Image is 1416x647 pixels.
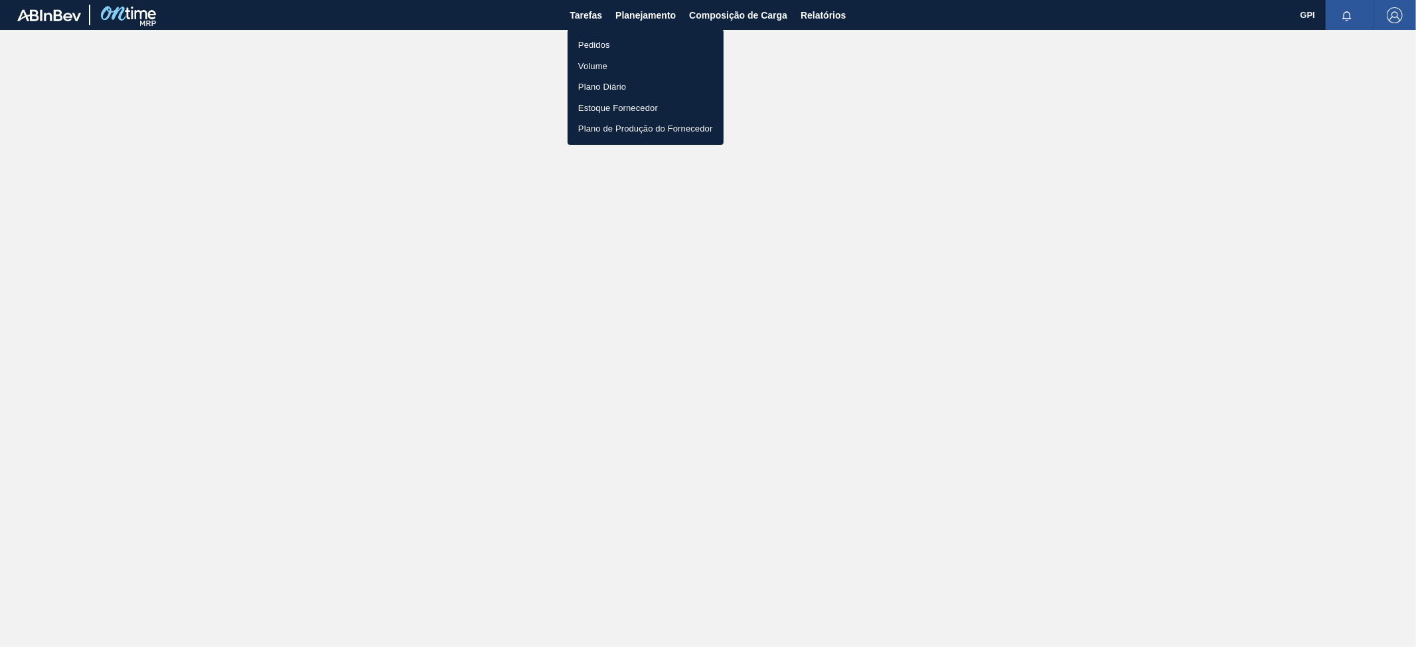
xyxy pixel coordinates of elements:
[568,56,724,77] a: Volume
[568,118,724,139] a: Plano de Produção do Fornecedor
[568,76,724,98] a: Plano Diário
[568,35,724,56] a: Pedidos
[568,98,724,119] a: Estoque Fornecedor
